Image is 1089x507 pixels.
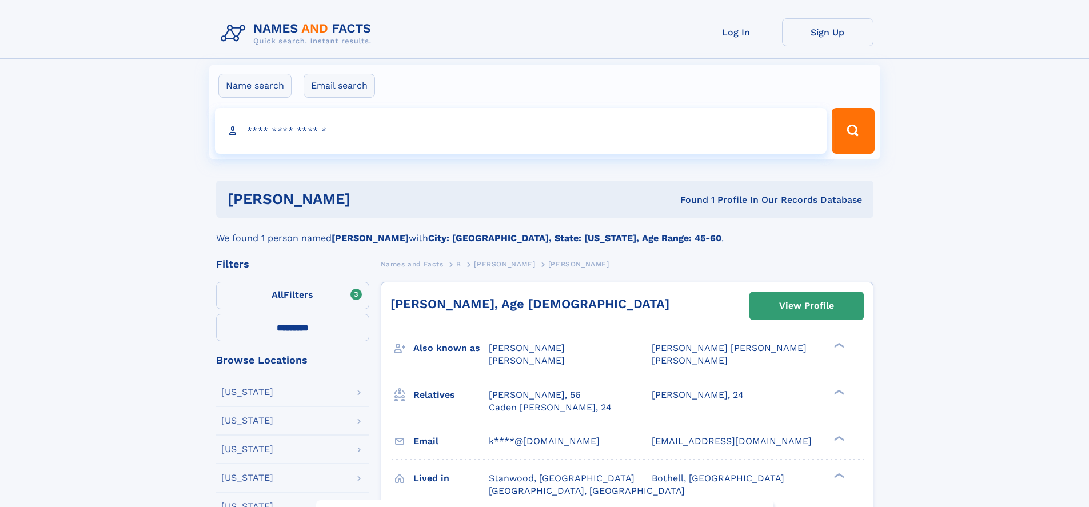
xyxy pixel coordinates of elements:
[474,260,535,268] span: [PERSON_NAME]
[221,388,273,397] div: [US_STATE]
[456,260,461,268] span: B
[548,260,609,268] span: [PERSON_NAME]
[831,388,845,396] div: ❯
[216,259,369,269] div: Filters
[390,297,669,311] a: [PERSON_NAME], Age [DEMOGRAPHIC_DATA]
[782,18,873,46] a: Sign Up
[216,282,369,309] label: Filters
[221,416,273,425] div: [US_STATE]
[515,194,862,206] div: Found 1 Profile In Our Records Database
[489,355,565,366] span: [PERSON_NAME]
[304,74,375,98] label: Email search
[750,292,863,320] a: View Profile
[216,18,381,49] img: Logo Names and Facts
[218,74,292,98] label: Name search
[652,473,784,484] span: Bothell, [GEOGRAPHIC_DATA]
[831,472,845,479] div: ❯
[831,434,845,442] div: ❯
[332,233,409,243] b: [PERSON_NAME]
[489,389,581,401] a: [PERSON_NAME], 56
[489,342,565,353] span: [PERSON_NAME]
[216,218,873,245] div: We found 1 person named with .
[413,385,489,405] h3: Relatives
[489,473,635,484] span: Stanwood, [GEOGRAPHIC_DATA]
[413,469,489,488] h3: Lived in
[691,18,782,46] a: Log In
[413,432,489,451] h3: Email
[221,473,273,482] div: [US_STATE]
[413,338,489,358] h3: Also known as
[652,389,744,401] a: [PERSON_NAME], 24
[456,257,461,271] a: B
[489,401,612,414] a: Caden [PERSON_NAME], 24
[381,257,444,271] a: Names and Facts
[489,485,685,496] span: [GEOGRAPHIC_DATA], [GEOGRAPHIC_DATA]
[779,293,834,319] div: View Profile
[831,342,845,349] div: ❯
[474,257,535,271] a: [PERSON_NAME]
[652,342,807,353] span: [PERSON_NAME] [PERSON_NAME]
[652,355,728,366] span: [PERSON_NAME]
[221,445,273,454] div: [US_STATE]
[228,192,516,206] h1: [PERSON_NAME]
[215,108,827,154] input: search input
[832,108,874,154] button: Search Button
[428,233,721,243] b: City: [GEOGRAPHIC_DATA], State: [US_STATE], Age Range: 45-60
[272,289,284,300] span: All
[652,436,812,446] span: [EMAIL_ADDRESS][DOMAIN_NAME]
[216,355,369,365] div: Browse Locations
